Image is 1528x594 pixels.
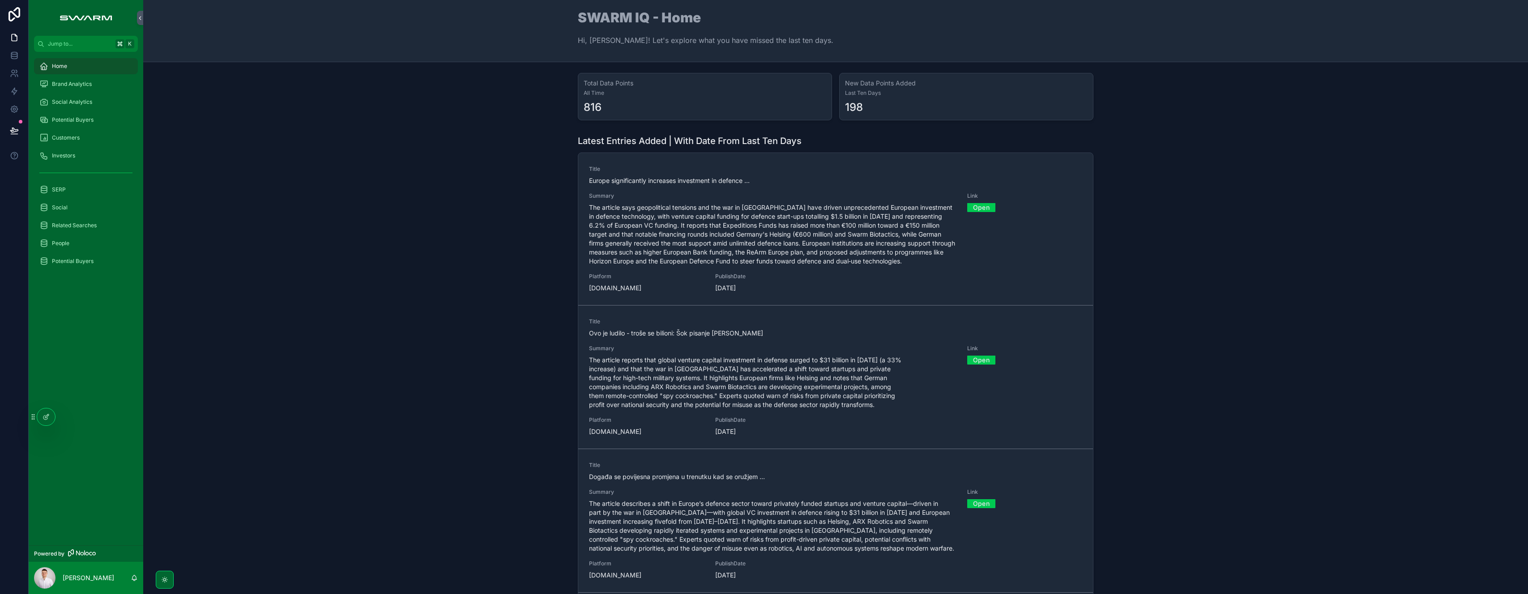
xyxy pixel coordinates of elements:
button: Jump to...K [34,36,138,52]
span: Investors [52,152,75,159]
a: Investors [34,148,138,164]
span: [DOMAIN_NAME] [589,427,704,436]
span: [DOMAIN_NAME] [589,571,704,580]
span: The article describes a shift in Europe’s defence sector toward privately funded startups and ven... [589,499,956,553]
a: Social Analytics [34,94,138,110]
span: [DATE] [715,427,831,436]
span: Jump to... [48,40,112,47]
span: All Time [584,89,826,97]
a: Open [967,353,995,367]
a: Potential Buyers [34,253,138,269]
span: Događa se povijesna promjena u trenutku kad se oružjem ... [589,472,1082,481]
span: Title [589,318,1082,325]
p: [PERSON_NAME] [63,573,114,582]
p: Hi, [PERSON_NAME]! Let's explore what you have missed the last ten days. [578,35,833,46]
span: Customers [52,134,80,141]
span: Europe significantly increases investment in defence ... [589,176,1082,185]
a: Powered by [29,545,143,562]
a: Customers [34,130,138,146]
span: Last Ten Days [845,89,1088,97]
span: Brand Analytics [52,81,92,88]
div: scrollable content [29,52,143,281]
a: Potential Buyers [34,112,138,128]
span: Title [589,165,1082,173]
a: SERP [34,182,138,198]
a: TitleOvo je ludilo - troše se bilioni: Šok pisanje [PERSON_NAME]SummaryThe article reports that g... [578,305,1093,449]
span: [DOMAIN_NAME] [589,284,704,293]
a: Social [34,199,138,216]
a: People [34,235,138,251]
span: PublishDate [715,416,831,424]
span: Social Analytics [52,98,92,106]
a: Open [967,496,995,510]
span: Link [967,192,1083,199]
h1: SWARM IQ - Home [578,11,833,24]
span: Potential Buyers [52,116,94,123]
span: Platform [589,273,704,280]
span: Potential Buyers [52,258,94,265]
span: The article reports that global venture capital investment in defense surged to $31 billion in [D... [589,356,956,409]
h1: Latest Entries Added | With Date From Last Ten Days [578,135,802,147]
span: PublishDate [715,273,831,280]
h3: New Data Points Added [845,79,1088,88]
a: Home [34,58,138,74]
a: Brand Analytics [34,76,138,92]
span: SERP [52,186,66,193]
a: Open [967,200,995,214]
a: TitleDogađa se povijesna promjena u trenutku kad se oružjem ...SummaryThe article describes a shi... [578,449,1093,593]
img: App logo [55,11,116,25]
a: Related Searches [34,217,138,233]
span: Related Searches [52,222,97,229]
a: TitleEurope significantly increases investment in defence ...SummaryThe article says geopolitical... [578,153,1093,305]
span: Title [589,462,1082,469]
div: 198 [845,100,863,115]
h3: Total Data Points [584,79,826,88]
span: Home [52,63,67,70]
div: 816 [584,100,602,115]
span: Link [967,488,1083,496]
span: [DATE] [715,284,831,293]
span: Platform [589,560,704,567]
span: Powered by [34,550,64,557]
span: Summary [589,192,956,199]
span: K [126,40,133,47]
span: Summary [589,345,956,352]
span: The article says geopolitical tensions and the war in [GEOGRAPHIC_DATA] have driven unprecedented... [589,203,956,266]
span: Social [52,204,68,211]
span: Link [967,345,1083,352]
span: Summary [589,488,956,496]
span: [DATE] [715,571,831,580]
span: Ovo je ludilo - troše se bilioni: Šok pisanje [PERSON_NAME] [589,329,1082,338]
span: PublishDate [715,560,831,567]
span: Platform [589,416,704,424]
span: People [52,240,69,247]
